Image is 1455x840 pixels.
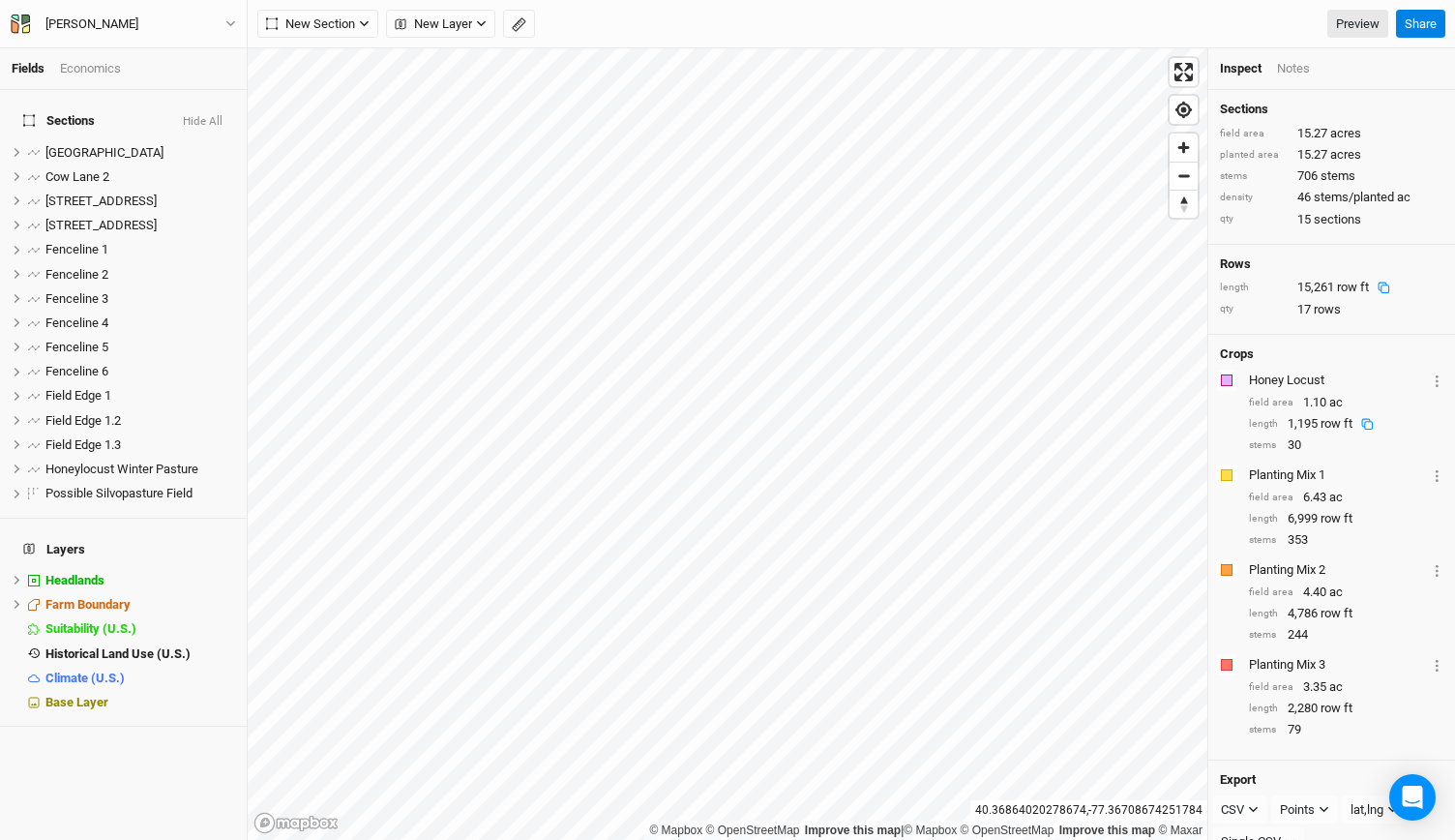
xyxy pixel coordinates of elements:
button: Crop Usage [1431,369,1443,391]
span: Fenceline 5 [45,340,108,354]
div: Possible Silvopasture Field [45,486,235,501]
span: ac [1329,678,1343,696]
div: 4,786 [1249,605,1443,622]
button: New Section [257,10,378,39]
button: [PERSON_NAME] [10,14,237,35]
span: Possible Silvopasture Field [45,486,193,500]
span: [STREET_ADDRESS] [45,194,157,208]
div: 1,195 [1288,415,1382,433]
span: [GEOGRAPHIC_DATA] [45,145,163,160]
span: rows [1314,301,1341,318]
div: Cow Lane 3 [45,194,235,209]
button: New Layer [386,10,495,39]
div: 15.27 [1220,146,1443,164]
div: 353 [1249,531,1443,549]
button: Crop Usage [1431,653,1443,675]
div: 244 [1249,626,1443,644]
div: 17 [1220,301,1443,318]
div: Fenceline 1 [45,242,235,257]
div: Field Edge 1 [45,388,235,404]
div: Base Layer [45,695,235,710]
span: ac [1329,584,1343,601]
div: planted area [1220,148,1288,163]
button: Reset bearing to north [1170,190,1198,218]
h4: Layers [12,530,235,569]
div: Planting Mix 2 [1249,561,1427,579]
div: 2,280 [1249,700,1443,717]
div: 30 [1249,436,1443,454]
button: Zoom in [1170,134,1198,162]
a: Mapbox [649,824,702,837]
div: 3.35 [1249,678,1443,696]
div: field area [1220,127,1288,141]
div: Headlands [45,573,235,588]
span: Historical Land Use (U.S.) [45,646,191,661]
h4: Rows [1220,256,1443,272]
span: Fenceline 3 [45,291,108,306]
span: Farm Boundary [45,597,131,612]
div: 1.10 [1249,394,1443,411]
span: Climate (U.S.) [45,671,125,685]
span: ac [1329,394,1343,411]
a: Fields [12,61,45,75]
span: New Section [266,15,355,34]
div: Climate (U.S.) [45,671,235,686]
div: Cow Lane [45,145,235,161]
div: Suitability (U.S.) [45,621,235,637]
div: Neil Hertzler [45,15,138,34]
span: Sections [23,113,95,129]
div: Fenceline 2 [45,267,235,283]
div: Fenceline 3 [45,291,235,307]
div: Cow Lane 2 [45,169,235,185]
div: Economics [60,60,121,77]
div: field area [1249,396,1293,410]
div: Planting Mix 1 [1249,466,1427,484]
a: Improve this map [1059,824,1155,837]
span: Cow Lane 2 [45,169,109,184]
button: Shortcut: M [503,10,535,39]
span: [STREET_ADDRESS] [45,218,157,232]
div: lat,lng [1351,800,1383,820]
span: Zoom out [1170,163,1198,190]
span: Honeylocust Winter Pasture [45,462,198,476]
button: Find my location [1170,96,1198,124]
div: 46 [1220,189,1443,206]
span: Field Edge 1.3 [45,437,121,452]
div: qty [1220,212,1288,226]
div: Honeylocust Winter Pasture [45,462,235,477]
div: length [1249,417,1278,432]
div: 6,999 [1249,510,1443,527]
span: row ft [1321,416,1352,431]
span: New Layer [395,15,472,34]
div: length [1220,281,1288,295]
button: Copy [1369,281,1399,295]
button: lat,lng [1342,795,1407,825]
span: row ft [1321,510,1352,527]
span: Reset bearing to north [1170,191,1198,218]
div: Inspect [1220,60,1262,77]
div: Planting Mix 3 [1249,656,1427,674]
div: Fenceline 4 [45,315,235,331]
div: length [1249,702,1278,716]
span: Field Edge 1 [45,388,111,403]
span: Fenceline 1 [45,242,108,256]
div: field area [1249,585,1293,600]
span: Fenceline 4 [45,315,108,330]
h4: Export [1220,772,1443,788]
div: Fenceline 6 [45,364,235,379]
button: Enter fullscreen [1170,58,1198,86]
span: stems/planted ac [1314,189,1410,206]
div: Historical Land Use (U.S.) [45,646,235,662]
button: Points [1271,795,1338,825]
span: Fenceline 6 [45,364,108,378]
div: qty [1220,302,1288,316]
a: OpenStreetMap [961,824,1054,837]
span: Base Layer [45,695,108,709]
span: acres [1330,125,1361,142]
a: Maxar [1158,824,1203,837]
div: 79 [1249,721,1443,738]
button: Copy [1352,417,1382,432]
